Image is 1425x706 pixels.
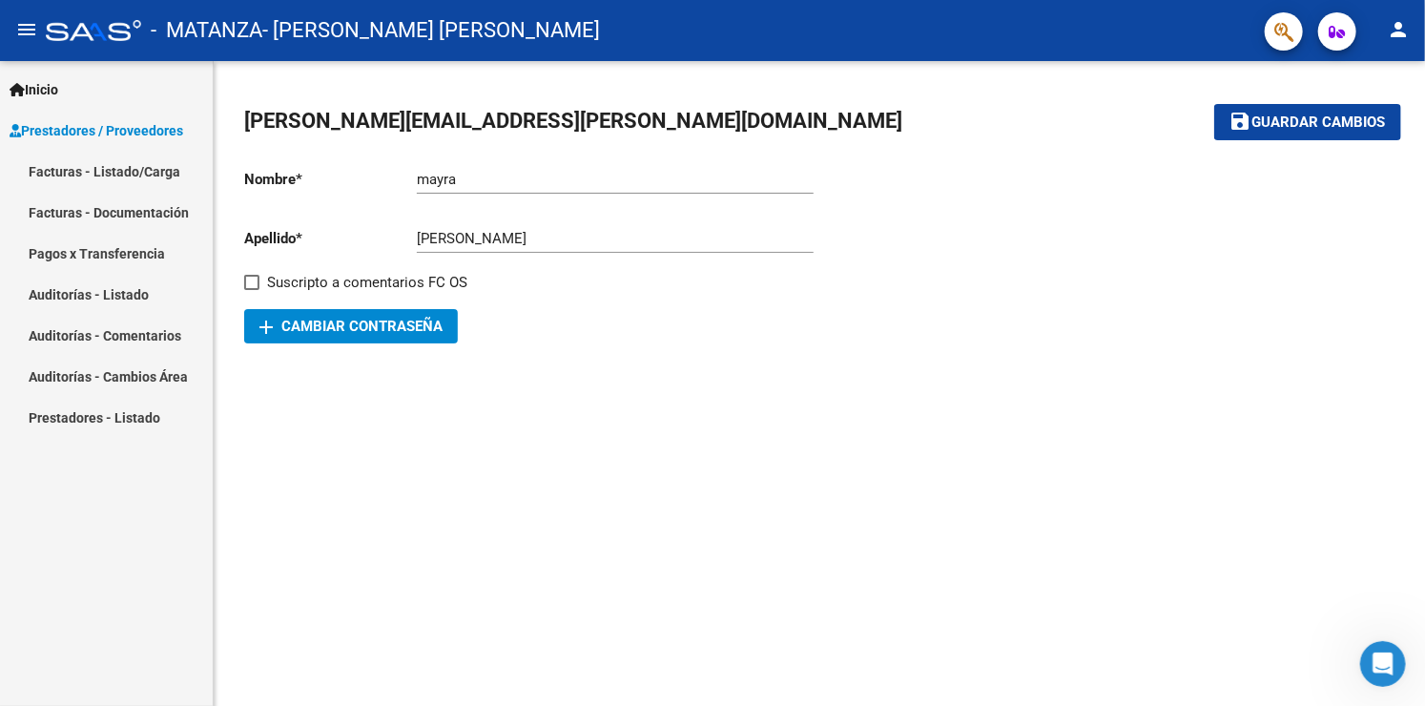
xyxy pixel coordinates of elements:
mat-icon: save [1229,110,1252,133]
p: Nombre [244,169,417,190]
mat-icon: add [255,316,278,339]
button: Guardar cambios [1214,104,1401,139]
span: Inicio [10,79,58,100]
span: [PERSON_NAME][EMAIL_ADDRESS][PERSON_NAME][DOMAIN_NAME] [244,109,902,133]
p: Apellido [244,228,417,249]
button: Cambiar Contraseña [244,309,458,343]
span: Guardar cambios [1252,114,1386,132]
span: Suscripto a comentarios FC OS [267,271,467,294]
span: - MATANZA [151,10,262,52]
mat-icon: menu [15,18,38,41]
mat-icon: person [1387,18,1410,41]
span: - [PERSON_NAME] [PERSON_NAME] [262,10,600,52]
iframe: Intercom live chat [1360,641,1406,687]
span: Prestadores / Proveedores [10,120,183,141]
span: Cambiar Contraseña [259,318,443,335]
